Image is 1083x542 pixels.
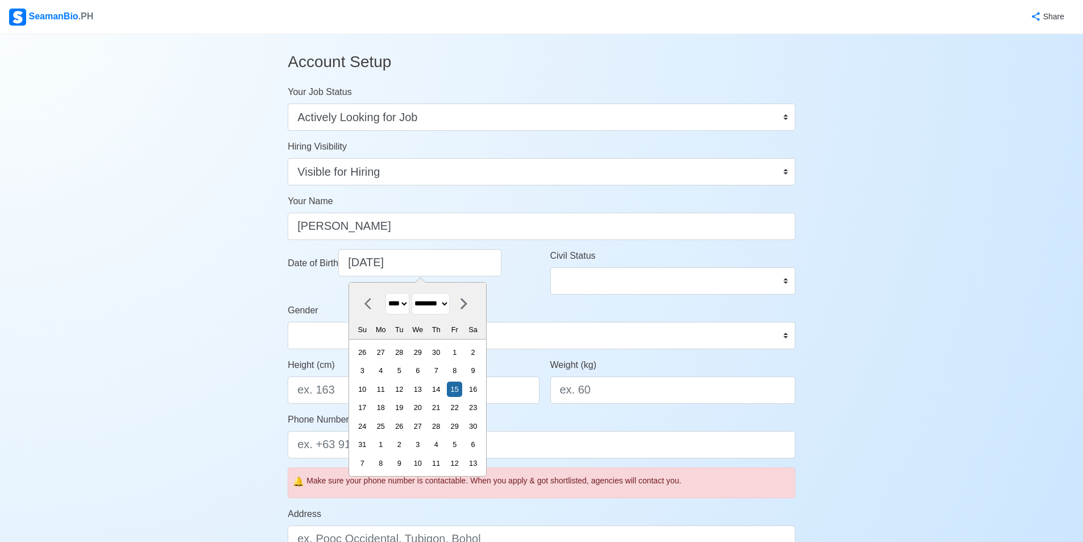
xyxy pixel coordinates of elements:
label: Civil Status [550,249,596,263]
span: Weight (kg) [550,360,597,370]
label: Gender [288,304,318,317]
div: Choose Friday, December 8th, 1989 [447,363,462,378]
div: Su [355,322,370,337]
div: Choose Wednesday, January 3rd, 1990 [410,437,425,452]
div: Choose Sunday, December 24th, 1989 [355,419,370,434]
div: Tu [392,322,407,337]
div: Choose Tuesday, December 12th, 1989 [392,382,407,397]
label: Your Job Status [288,85,351,99]
div: Choose Wednesday, December 13th, 1989 [410,382,425,397]
div: Choose Saturday, January 6th, 1990 [466,437,481,452]
div: Fr [447,322,462,337]
div: Choose Thursday, December 28th, 1989 [429,419,444,434]
div: Choose Thursday, January 4th, 1990 [429,437,444,452]
div: Choose Sunday, December 17th, 1989 [355,400,370,415]
div: Choose Friday, January 12th, 1990 [447,456,462,471]
div: Choose Saturday, December 9th, 1989 [466,363,481,378]
span: Your Name [288,196,333,206]
input: ex. 163 [288,376,539,404]
div: Choose Wednesday, December 27th, 1989 [410,419,425,434]
div: Choose Friday, December 15th, 1989 [447,382,462,397]
img: Logo [9,9,26,26]
div: Choose Saturday, January 13th, 1990 [466,456,481,471]
div: Mo [373,322,388,337]
div: Choose Sunday, December 31st, 1989 [355,437,370,452]
div: Sa [466,322,481,337]
h3: Account Setup [288,43,795,81]
span: caution [293,475,304,489]
div: Choose Friday, December 29th, 1989 [447,419,462,434]
div: Choose Monday, November 27th, 1989 [373,345,388,360]
div: Choose Tuesday, December 26th, 1989 [392,419,407,434]
input: Type your name [288,213,795,240]
div: Choose Saturday, December 23rd, 1989 [466,400,481,415]
button: Share [1019,6,1074,28]
div: Choose Monday, January 1st, 1990 [373,437,388,452]
div: Th [429,322,444,337]
div: Choose Sunday, December 3rd, 1989 [355,363,370,378]
input: ex. 60 [550,376,795,404]
div: Choose Thursday, November 30th, 1989 [429,345,444,360]
span: Hiring Visibility [288,142,347,151]
div: We [410,322,425,337]
div: month 1989-12 [353,343,483,472]
div: Choose Friday, December 22nd, 1989 [447,400,462,415]
div: Choose Sunday, January 7th, 1990 [355,456,370,471]
input: ex. +63 912 345 6789 [288,431,795,458]
div: Choose Tuesday, December 5th, 1989 [392,363,407,378]
div: Choose Saturday, December 16th, 1989 [466,382,481,397]
div: Choose Friday, January 5th, 1990 [447,437,462,452]
div: Make sure your phone number is contactable. When you apply & got shortlisted, agencies will conta... [306,475,790,487]
label: Date of Birth [288,256,338,270]
span: Phone Number [288,415,349,424]
div: Choose Saturday, December 2nd, 1989 [466,345,481,360]
div: Choose Wednesday, November 29th, 1989 [410,345,425,360]
div: Choose Monday, December 4th, 1989 [373,363,388,378]
span: Address [288,509,321,519]
div: Choose Thursday, December 21st, 1989 [429,400,444,415]
div: Choose Wednesday, December 6th, 1989 [410,363,425,378]
div: Choose Monday, December 25th, 1989 [373,419,388,434]
span: Height (cm) [288,360,335,370]
div: Choose Tuesday, January 9th, 1990 [392,456,407,471]
div: Choose Tuesday, December 19th, 1989 [392,400,407,415]
div: Choose Sunday, December 10th, 1989 [355,382,370,397]
div: Choose Monday, December 18th, 1989 [373,400,388,415]
div: Choose Thursday, December 7th, 1989 [429,363,444,378]
div: Choose Thursday, January 11th, 1990 [429,456,444,471]
div: SeamanBio [9,9,93,26]
div: Choose Wednesday, January 10th, 1990 [410,456,425,471]
div: Choose Monday, December 11th, 1989 [373,382,388,397]
div: Choose Friday, December 1st, 1989 [447,345,462,360]
div: Choose Saturday, December 30th, 1989 [466,419,481,434]
div: Choose Tuesday, January 2nd, 1990 [392,437,407,452]
div: Choose Wednesday, December 20th, 1989 [410,400,425,415]
div: Choose Tuesday, November 28th, 1989 [392,345,407,360]
div: Choose Thursday, December 14th, 1989 [429,382,444,397]
div: Choose Monday, January 8th, 1990 [373,456,388,471]
span: .PH [78,11,94,21]
div: Choose Sunday, November 26th, 1989 [355,345,370,360]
